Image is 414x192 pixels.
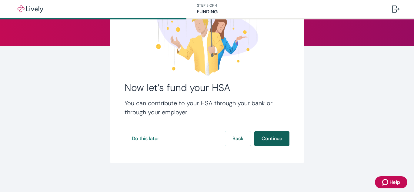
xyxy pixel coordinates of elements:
[125,82,289,94] h2: Now let’s fund your HSA
[382,179,389,186] svg: Zendesk support icon
[225,131,251,146] button: Back
[389,179,400,186] span: Help
[13,5,47,13] img: Lively
[125,99,289,117] h4: You can contribute to your HSA through your bank or through your employer.
[387,2,404,16] button: Log out
[375,176,407,188] button: Zendesk support iconHelp
[254,131,289,146] button: Continue
[125,131,166,146] button: Do this later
